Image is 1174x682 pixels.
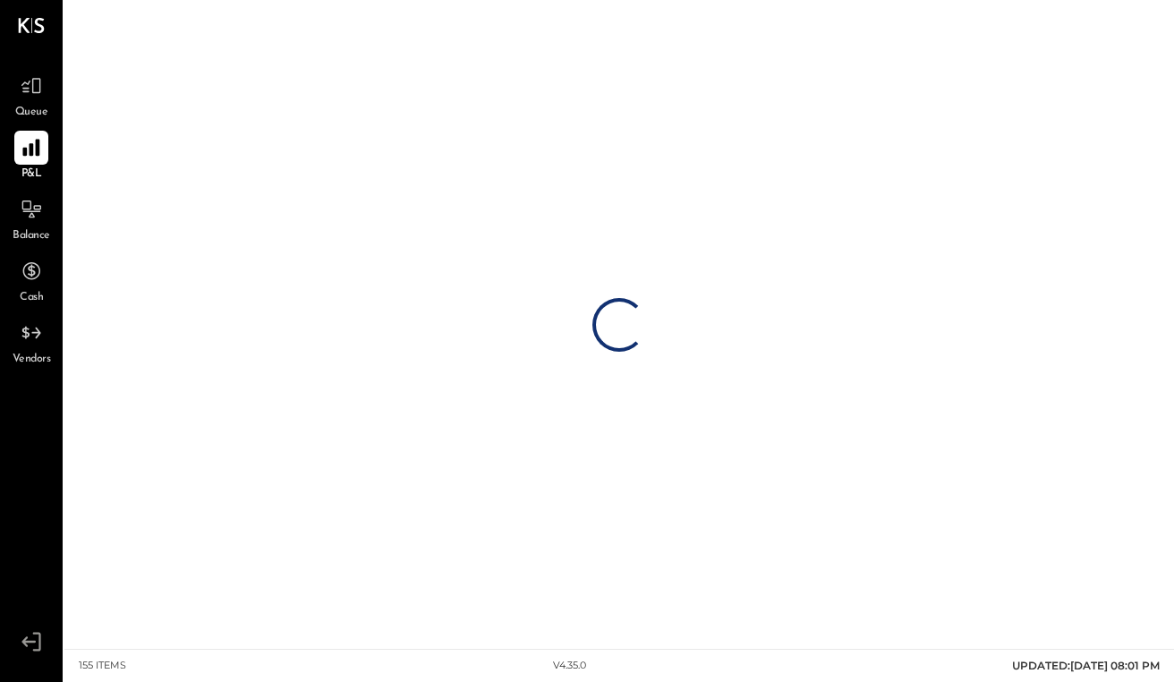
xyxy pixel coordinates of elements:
[79,659,126,673] div: 155 items
[1012,659,1160,672] span: UPDATED: [DATE] 08:01 PM
[1,192,62,244] a: Balance
[1,254,62,306] a: Cash
[1,69,62,121] a: Queue
[20,290,43,306] span: Cash
[1,131,62,183] a: P&L
[553,659,586,673] div: v 4.35.0
[15,105,48,121] span: Queue
[1,316,62,368] a: Vendors
[21,166,42,183] span: P&L
[13,352,51,368] span: Vendors
[13,228,50,244] span: Balance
